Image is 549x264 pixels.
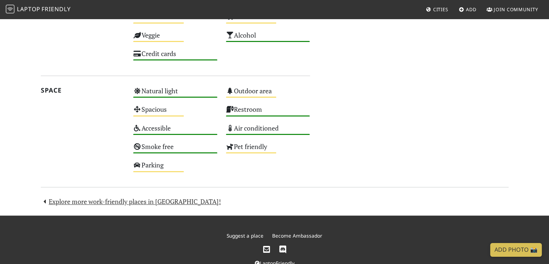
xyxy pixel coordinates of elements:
[494,6,538,13] span: Join Community
[222,10,314,29] div: Food
[41,197,221,206] a: Explore more work-friendly places in [GEOGRAPHIC_DATA]!
[490,243,542,257] a: Add Photo 📸
[6,5,14,13] img: LaptopFriendly
[222,103,314,122] div: Restroom
[129,159,222,178] div: Parking
[6,3,71,16] a: LaptopFriendly LaptopFriendly
[17,5,40,13] span: Laptop
[272,232,322,239] a: Become Ambassador
[129,103,222,122] div: Spacious
[129,141,222,159] div: Smoke free
[41,86,125,94] h2: Space
[129,29,222,48] div: Veggie
[433,6,448,13] span: Cities
[423,3,451,16] a: Cities
[129,10,222,29] div: Coffee
[222,141,314,159] div: Pet friendly
[129,122,222,141] div: Accessible
[456,3,479,16] a: Add
[484,3,541,16] a: Join Community
[41,12,125,20] h2: Service
[222,85,314,103] div: Outdoor area
[222,29,314,48] div: Alcohol
[466,6,476,13] span: Add
[129,85,222,103] div: Natural light
[227,232,263,239] a: Suggest a place
[129,48,222,66] div: Credit cards
[42,5,70,13] span: Friendly
[222,122,314,141] div: Air conditioned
